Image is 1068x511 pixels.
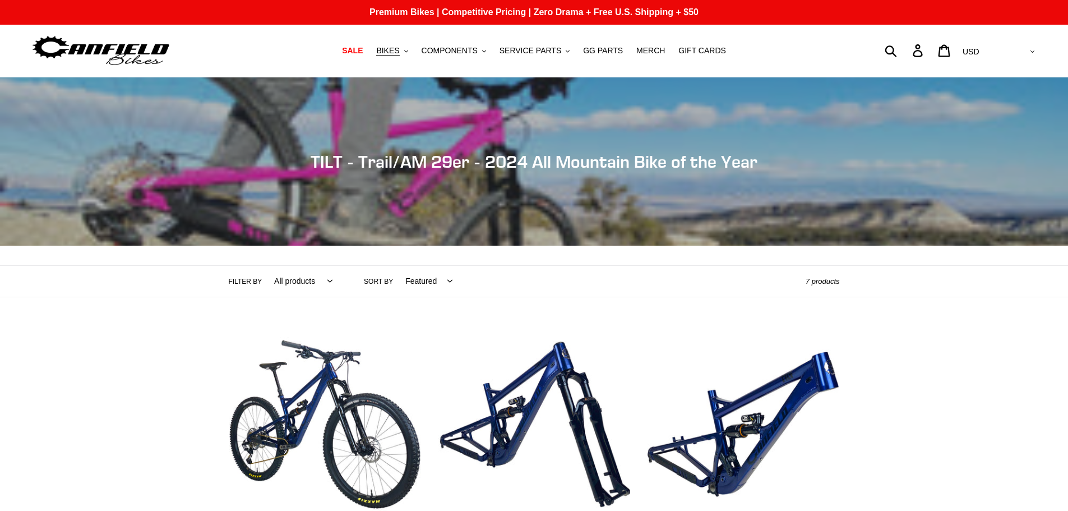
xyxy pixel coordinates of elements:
span: GIFT CARDS [678,46,726,56]
span: SERVICE PARTS [500,46,561,56]
label: Filter by [229,277,262,287]
input: Search [891,38,919,63]
span: BIKES [376,46,399,56]
button: BIKES [371,43,413,58]
span: TILT - Trail/AM 29er - 2024 All Mountain Bike of the Year [311,151,757,172]
span: 7 products [806,277,840,286]
button: SERVICE PARTS [494,43,575,58]
button: COMPONENTS [416,43,492,58]
a: SALE [336,43,368,58]
a: GG PARTS [577,43,628,58]
span: SALE [342,46,363,56]
a: GIFT CARDS [673,43,732,58]
label: Sort by [364,277,393,287]
span: COMPONENTS [422,46,478,56]
a: MERCH [631,43,671,58]
span: GG PARTS [583,46,623,56]
img: Canfield Bikes [31,33,171,68]
span: MERCH [636,46,665,56]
